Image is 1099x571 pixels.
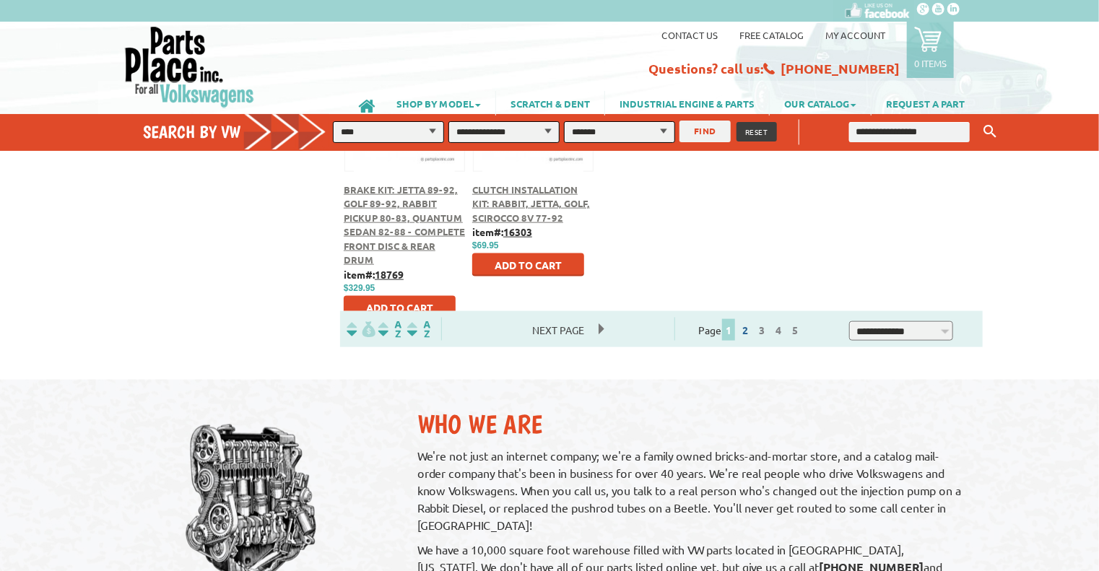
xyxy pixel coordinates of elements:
span: $329.95 [344,283,375,293]
a: REQUEST A PART [872,91,979,115]
a: 5 [789,323,802,336]
p: 0 items [914,57,947,69]
a: Brake Kit: Jetta 89-92, Golf 89-92, Rabbit Pickup 80-83, Quantum Sedan 82-88 - Complete Front Dis... [344,183,465,266]
button: Keyword Search [979,120,1001,144]
span: RESET [745,126,768,137]
a: Contact us [661,29,718,41]
a: My Account [825,29,885,41]
span: 1 [722,319,735,341]
h4: Search by VW [143,121,341,142]
button: Add to Cart [472,253,584,276]
a: SCRATCH & DENT [496,91,604,115]
img: Sort by Sales Rank [404,321,433,338]
a: OUR CATALOG [770,91,871,115]
a: 4 [772,323,785,336]
u: 16303 [503,225,532,238]
span: Add to Cart [366,301,433,314]
span: Next Page [518,319,599,341]
button: RESET [737,122,777,141]
button: FIND [679,121,731,142]
u: 18769 [375,268,404,281]
span: Add to Cart [495,258,562,271]
p: We're not just an internet company; we're a family owned bricks-and-mortar store, and a catalog m... [417,447,968,533]
span: $69.95 [472,240,499,250]
img: Sort by Headline [375,321,404,338]
a: 2 [739,323,752,336]
a: 3 [755,323,768,336]
a: Free Catalog [739,29,804,41]
a: Clutch Installation Kit: Rabbit, Jetta, Golf, Scirocco 8V 77-92 [472,183,590,224]
h2: Who We Are [417,409,968,440]
img: filterpricelow.svg [347,321,375,338]
a: Next Page [518,323,599,336]
a: SHOP BY MODEL [382,91,495,115]
img: Parts Place Inc! [123,25,256,108]
b: item#: [344,268,404,281]
b: item#: [472,225,532,238]
a: INDUSTRIAL ENGINE & PARTS [605,91,769,115]
a: 0 items [907,22,954,78]
div: Page [674,318,826,341]
button: Add to Cart [344,296,456,319]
